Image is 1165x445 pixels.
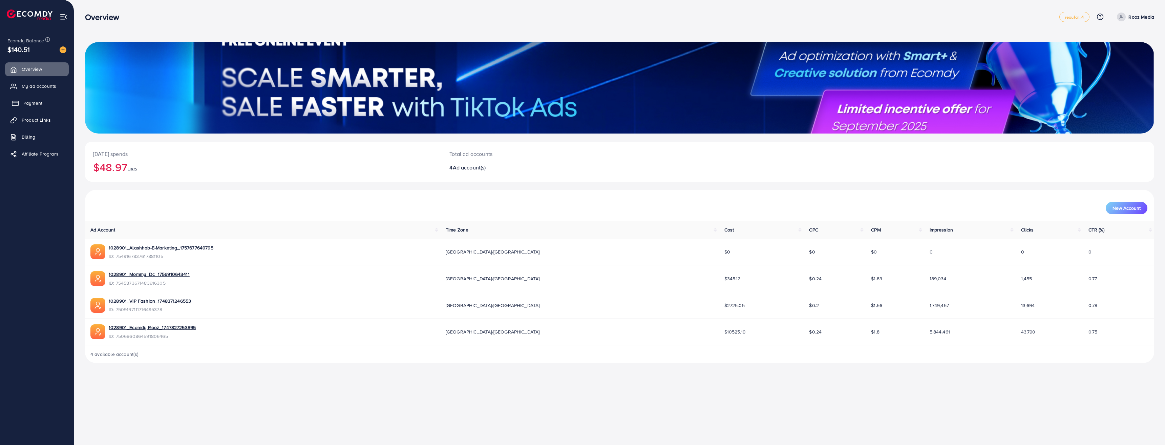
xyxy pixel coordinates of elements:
button: New Account [1106,202,1147,214]
span: 4 available account(s) [90,351,139,358]
img: ic-ads-acc.e4c84228.svg [90,271,105,286]
span: USD [127,166,137,173]
h2: $48.97 [93,161,433,174]
span: 1,455 [1021,275,1032,282]
img: ic-ads-acc.e4c84228.svg [90,244,105,259]
span: New Account [1113,206,1141,210]
span: Overview [22,66,42,73]
span: My ad accounts [22,83,56,89]
img: ic-ads-acc.e4c84228.svg [90,324,105,339]
a: Overview [5,62,69,76]
a: Product Links [5,113,69,127]
span: $1.83 [871,275,882,282]
img: logo [7,9,52,20]
span: Ad Account [90,226,115,233]
a: Affiliate Program [5,147,69,161]
span: CTR (%) [1088,226,1104,233]
p: Total ad accounts [449,150,700,158]
span: 189,034 [930,275,947,282]
a: regular_4 [1059,12,1089,22]
img: ic-ads-acc.e4c84228.svg [90,298,105,313]
span: 0 [1021,248,1024,255]
span: [GEOGRAPHIC_DATA]/[GEOGRAPHIC_DATA] [446,275,540,282]
span: ID: 7549167837617881105 [109,253,213,260]
a: Rooz Media [1114,13,1154,21]
span: Ecomdy Balance [7,37,44,44]
span: ID: 7506860864591806465 [109,333,196,340]
span: 0.78 [1088,302,1098,309]
img: menu [60,13,67,21]
span: ID: 7509197111716495378 [109,306,191,313]
a: 1028901_Ecomdy Rooz_1747827253895 [109,324,196,331]
span: $0 [809,248,815,255]
span: 1,749,457 [930,302,949,309]
span: $10525.19 [724,328,745,335]
span: $0 [871,248,877,255]
span: $345.12 [724,275,741,282]
span: Time Zone [446,226,468,233]
span: $2725.05 [724,302,745,309]
h3: Overview [85,12,125,22]
span: $1.8 [871,328,880,335]
span: CPM [871,226,881,233]
span: $0.2 [809,302,819,309]
a: Payment [5,96,69,110]
a: Billing [5,130,69,144]
span: 43,790 [1021,328,1036,335]
span: 5,844,461 [930,328,950,335]
span: 13,694 [1021,302,1035,309]
a: My ad accounts [5,79,69,93]
h2: 4 [449,164,700,171]
span: [GEOGRAPHIC_DATA]/[GEOGRAPHIC_DATA] [446,328,540,335]
span: Cost [724,226,734,233]
p: [DATE] spends [93,150,433,158]
p: Rooz Media [1128,13,1154,21]
span: 0.75 [1088,328,1098,335]
a: 1028901_Mommy_Dc_1756910643411 [109,271,190,278]
span: Billing [22,134,35,140]
span: Payment [23,100,42,106]
span: CPC [809,226,818,233]
span: Affiliate Program [22,150,58,157]
img: image [60,46,66,53]
span: $1.56 [871,302,882,309]
span: ID: 7545873671483916305 [109,280,190,286]
span: [GEOGRAPHIC_DATA]/[GEOGRAPHIC_DATA] [446,248,540,255]
span: $0 [724,248,730,255]
span: 0.77 [1088,275,1097,282]
span: Product Links [22,117,51,123]
span: [GEOGRAPHIC_DATA]/[GEOGRAPHIC_DATA] [446,302,540,309]
a: 1028901_VIP Fashion_1748371246553 [109,298,191,304]
a: 1028901_Alashhab-E-Marketing_1757677649795 [109,244,213,251]
span: $0.24 [809,275,822,282]
span: 0 [930,248,933,255]
span: 0 [1088,248,1092,255]
span: $0.24 [809,328,822,335]
span: Clicks [1021,226,1034,233]
span: $140.51 [7,44,30,54]
span: regular_4 [1065,15,1084,19]
span: Impression [930,226,953,233]
span: Ad account(s) [453,164,486,171]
